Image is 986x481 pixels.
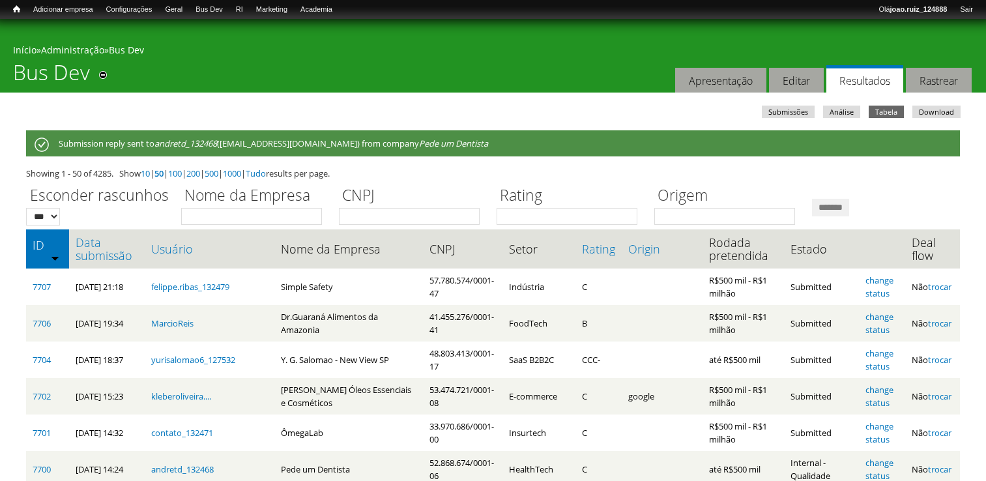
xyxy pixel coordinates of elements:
td: R$500 mil - R$1 milhão [703,378,784,415]
th: CNPJ [423,229,502,269]
td: ÔmegaLab [274,415,424,451]
th: Deal flow [905,229,960,269]
td: 48.803.413/0001-17 [423,342,502,378]
label: Rating [497,184,646,208]
span: Início [13,5,20,14]
a: 10 [141,168,150,179]
a: Download [912,106,961,118]
a: 500 [205,168,218,179]
a: Início [13,44,36,56]
td: CCC- [575,342,622,378]
td: E-commerce [502,378,575,415]
a: Tudo [246,168,266,179]
a: Apresentação [675,68,766,93]
th: Setor [502,229,575,269]
a: Sair [953,3,979,16]
label: CNPJ [339,184,488,208]
a: Geral [158,3,189,16]
a: 200 [186,168,200,179]
a: trocar [928,463,951,475]
td: Insurtech [502,415,575,451]
td: [PERSON_NAME] Óleos Essenciais e Cosméticos [274,378,424,415]
a: Editar [769,68,824,93]
td: FoodTech [502,305,575,342]
a: trocar [928,317,951,329]
a: Resultados [826,65,903,93]
a: Início [7,3,27,16]
a: yurisalomao6_127532 [151,354,235,366]
em: Pede um Dentista [419,138,488,149]
a: change status [865,274,893,299]
h1: Bus Dev [13,60,90,93]
a: trocar [928,390,951,402]
a: change status [865,347,893,372]
a: Rastrear [906,68,972,93]
td: Submitted [784,342,859,378]
img: ordem crescente [51,254,59,262]
a: RI [229,3,250,16]
td: [DATE] 18:37 [69,342,145,378]
a: Análise [823,106,860,118]
strong: joao.ruiz_124888 [890,5,948,13]
td: Não [905,415,960,451]
td: Submitted [784,269,859,305]
th: Nome da Empresa [274,229,424,269]
td: Submitted [784,378,859,415]
a: Marketing [250,3,294,16]
a: Usuário [151,242,268,255]
a: trocar [928,427,951,439]
a: 7707 [33,281,51,293]
td: [DATE] 19:34 [69,305,145,342]
em: andretd_132468 [154,138,217,149]
a: Submissões [762,106,815,118]
a: change status [865,420,893,445]
td: B [575,305,622,342]
td: Y. G. Salomao - New View SP [274,342,424,378]
a: trocar [928,354,951,366]
td: R$500 mil - R$1 milhão [703,305,784,342]
a: 7702 [33,390,51,402]
a: kleberoliveira.... [151,390,211,402]
td: 53.474.721/0001-08 [423,378,502,415]
a: 7701 [33,427,51,439]
a: ID [33,239,63,252]
a: Administração [41,44,104,56]
a: 1000 [223,168,241,179]
a: Origin [628,242,696,255]
div: » » [13,44,973,60]
a: contato_132471 [151,427,213,439]
a: andretd_132468 [151,463,214,475]
div: Showing 1 - 50 of 4285. Show | | | | | | results per page. [26,167,960,180]
a: Olájoao.ruiz_124888 [872,3,953,16]
td: Submitted [784,305,859,342]
a: change status [865,311,893,336]
label: Esconder rascunhos [26,184,173,208]
a: 100 [168,168,182,179]
a: Data submissão [76,236,138,262]
td: 33.970.686/0001-00 [423,415,502,451]
td: Não [905,305,960,342]
a: felippe.ribas_132479 [151,281,229,293]
a: Adicionar empresa [27,3,100,16]
td: google [622,378,703,415]
td: 57.780.574/0001-47 [423,269,502,305]
label: Nome da Empresa [181,184,330,208]
td: Não [905,342,960,378]
td: [DATE] 15:23 [69,378,145,415]
td: R$500 mil - R$1 milhão [703,269,784,305]
td: C [575,415,622,451]
a: Configurações [100,3,159,16]
a: Rating [582,242,615,255]
td: 41.455.276/0001-41 [423,305,502,342]
th: Rodada pretendida [703,229,784,269]
td: até R$500 mil [703,342,784,378]
td: Não [905,378,960,415]
td: Simple Safety [274,269,424,305]
a: Bus Dev [189,3,229,16]
div: Submission reply sent to ([EMAIL_ADDRESS][DOMAIN_NAME]) from company [26,130,960,156]
td: [DATE] 21:18 [69,269,145,305]
a: 50 [154,168,164,179]
a: Academia [294,3,339,16]
a: 7704 [33,354,51,366]
td: R$500 mil - R$1 milhão [703,415,784,451]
